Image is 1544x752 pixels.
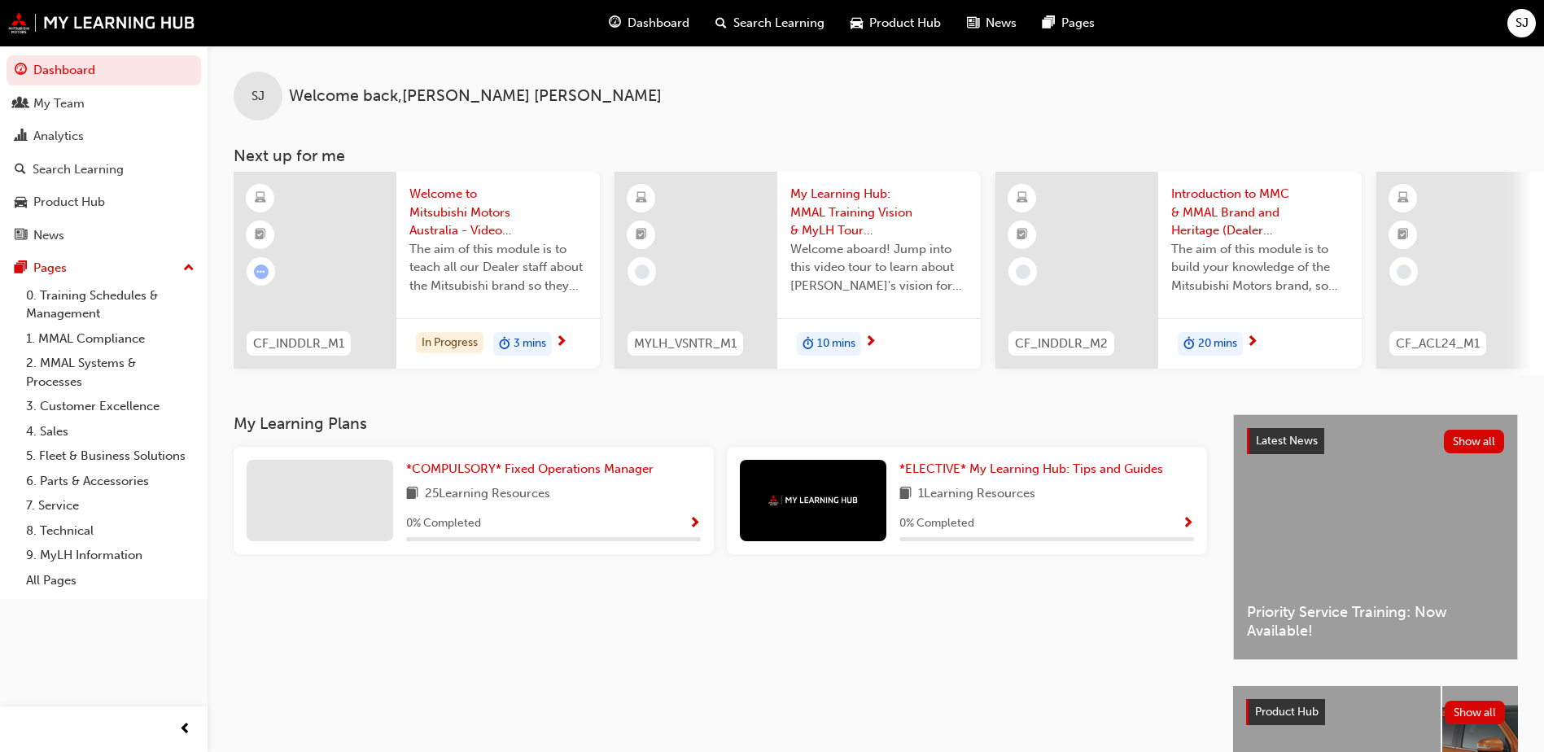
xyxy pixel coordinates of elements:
[20,493,201,518] a: 7. Service
[1256,434,1318,448] span: Latest News
[1246,335,1258,350] span: next-icon
[1247,428,1504,454] a: Latest NewsShow all
[179,719,191,740] span: prev-icon
[1397,265,1411,279] span: learningRecordVerb_NONE-icon
[15,229,27,243] span: news-icon
[7,155,201,185] a: Search Learning
[7,221,201,251] a: News
[1043,13,1055,33] span: pages-icon
[790,240,968,295] span: Welcome aboard! Jump into this video tour to learn about [PERSON_NAME]'s vision for your learning...
[986,14,1017,33] span: News
[409,240,587,295] span: The aim of this module is to teach all our Dealer staff about the Mitsubishi brand so they demons...
[234,172,600,369] a: CF_INDDLR_M1Welcome to Mitsubishi Motors Australia - Video (Dealer Induction)The aim of this modu...
[596,7,702,40] a: guage-iconDashboard
[406,460,660,479] a: *COMPULSORY* Fixed Operations Manager
[20,543,201,568] a: 9. MyLH Information
[869,14,941,33] span: Product Hub
[20,568,201,593] a: All Pages
[33,193,105,212] div: Product Hub
[1444,430,1505,453] button: Show all
[1171,240,1349,295] span: The aim of this module is to build your knowledge of the Mitsubishi Motors brand, so you can demo...
[33,94,85,113] div: My Team
[20,351,201,394] a: 2. MMAL Systems & Processes
[33,127,84,146] div: Analytics
[208,146,1544,165] h3: Next up for me
[1247,603,1504,640] span: Priority Service Training: Now Available!
[851,13,863,33] span: car-icon
[1507,9,1536,37] button: SJ
[1182,517,1194,531] span: Show Progress
[1061,14,1095,33] span: Pages
[15,163,26,177] span: search-icon
[1397,225,1409,246] span: booktick-icon
[1396,334,1480,353] span: CF_ACL24_M1
[1030,7,1108,40] a: pages-iconPages
[967,13,979,33] span: news-icon
[7,121,201,151] a: Analytics
[803,334,814,355] span: duration-icon
[416,332,483,354] div: In Progress
[1171,185,1349,240] span: Introduction to MMC & MMAL Brand and Heritage (Dealer Induction)
[702,7,838,40] a: search-iconSearch Learning
[954,7,1030,40] a: news-iconNews
[254,265,269,279] span: learningRecordVerb_ATTEMPT-icon
[615,172,981,369] a: MYLH_VSNTR_M1My Learning Hub: MMAL Training Vision & MyLH Tour (Elective)Welcome aboard! Jump int...
[15,97,27,111] span: people-icon
[899,461,1163,476] span: *ELECTIVE* My Learning Hub: Tips and Guides
[7,253,201,283] button: Pages
[33,259,67,278] div: Pages
[514,334,546,353] span: 3 mins
[7,187,201,217] a: Product Hub
[1246,699,1505,725] a: Product HubShow all
[768,495,858,505] img: mmal
[635,265,650,279] span: learningRecordVerb_NONE-icon
[1233,414,1518,660] a: Latest NewsShow allPriority Service Training: Now Available!
[1017,188,1028,209] span: learningResourceType_ELEARNING-icon
[628,14,689,33] span: Dashboard
[1445,701,1506,724] button: Show all
[20,394,201,419] a: 3. Customer Excellence
[733,14,824,33] span: Search Learning
[609,13,621,33] span: guage-icon
[425,484,550,505] span: 25 Learning Resources
[689,517,701,531] span: Show Progress
[20,444,201,469] a: 5. Fleet & Business Solutions
[1016,265,1030,279] span: learningRecordVerb_NONE-icon
[7,89,201,119] a: My Team
[15,63,27,78] span: guage-icon
[995,172,1362,369] a: CF_INDDLR_M2Introduction to MMC & MMAL Brand and Heritage (Dealer Induction)The aim of this modul...
[406,514,481,533] span: 0 % Completed
[899,484,912,505] span: book-icon
[1015,334,1108,353] span: CF_INDDLR_M2
[8,12,195,33] img: mmal
[1255,705,1319,719] span: Product Hub
[20,469,201,494] a: 6. Parts & Accessories
[7,55,201,85] a: Dashboard
[790,185,968,240] span: My Learning Hub: MMAL Training Vision & MyLH Tour (Elective)
[838,7,954,40] a: car-iconProduct Hub
[817,334,855,353] span: 10 mins
[1183,334,1195,355] span: duration-icon
[899,514,974,533] span: 0 % Completed
[634,334,737,353] span: MYLH_VSNTR_M1
[406,461,654,476] span: *COMPULSORY* Fixed Operations Manager
[20,326,201,352] a: 1. MMAL Compliance
[689,514,701,534] button: Show Progress
[252,87,265,106] span: SJ
[7,52,201,253] button: DashboardMy TeamAnalyticsSearch LearningProduct HubNews
[183,258,195,279] span: up-icon
[499,334,510,355] span: duration-icon
[409,185,587,240] span: Welcome to Mitsubishi Motors Australia - Video (Dealer Induction)
[255,188,266,209] span: learningResourceType_ELEARNING-icon
[20,419,201,444] a: 4. Sales
[255,225,266,246] span: booktick-icon
[20,518,201,544] a: 8. Technical
[636,188,647,209] span: learningResourceType_ELEARNING-icon
[1182,514,1194,534] button: Show Progress
[918,484,1035,505] span: 1 Learning Resources
[33,226,64,245] div: News
[234,414,1207,433] h3: My Learning Plans
[1017,225,1028,246] span: booktick-icon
